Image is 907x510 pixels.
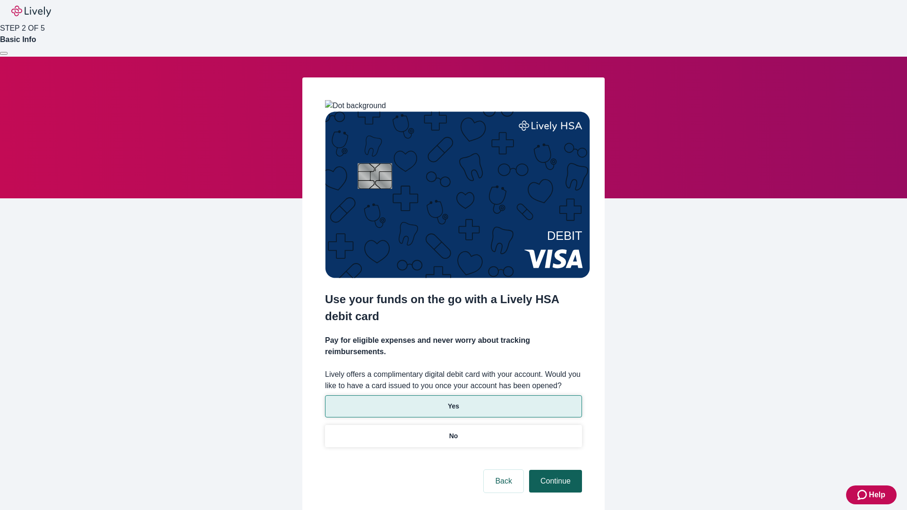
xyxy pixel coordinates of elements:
[448,401,459,411] p: Yes
[449,431,458,441] p: No
[325,291,582,325] h2: Use your funds on the go with a Lively HSA debit card
[325,111,590,278] img: Debit card
[529,470,582,493] button: Continue
[846,485,897,504] button: Zendesk support iconHelp
[325,395,582,417] button: Yes
[325,100,386,111] img: Dot background
[857,489,869,501] svg: Zendesk support icon
[325,335,582,357] h4: Pay for eligible expenses and never worry about tracking reimbursements.
[325,425,582,447] button: No
[11,6,51,17] img: Lively
[325,369,582,391] label: Lively offers a complimentary digital debit card with your account. Would you like to have a card...
[484,470,523,493] button: Back
[869,489,885,501] span: Help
